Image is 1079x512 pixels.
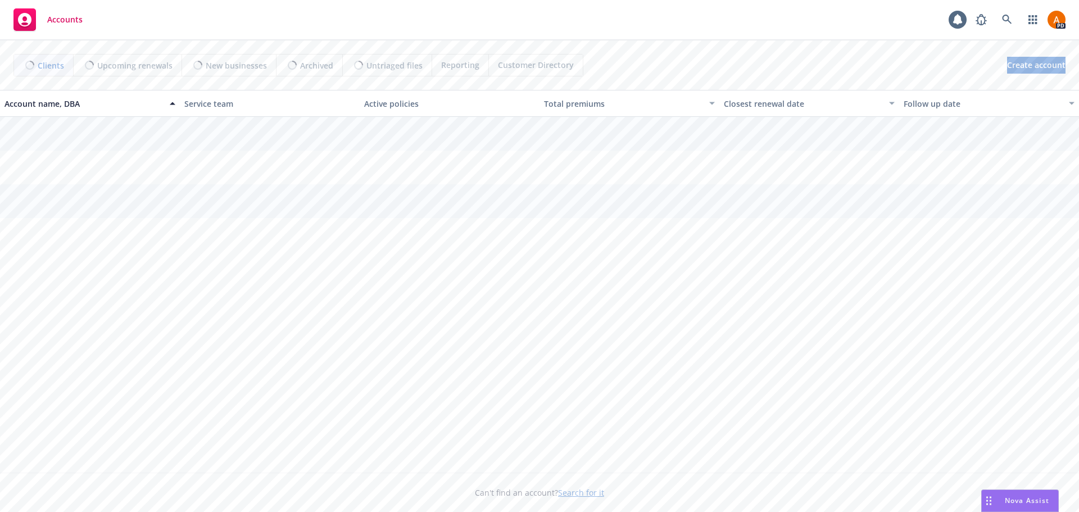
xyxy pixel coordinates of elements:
span: Clients [38,60,64,71]
a: Report a Bug [970,8,992,31]
span: Accounts [47,15,83,24]
button: Service team [180,90,360,117]
div: Follow up date [904,98,1062,110]
div: Drag to move [982,490,996,511]
span: Archived [300,60,333,71]
span: Create account [1007,55,1066,76]
span: Can't find an account? [475,487,604,499]
button: Active policies [360,90,539,117]
div: Account name, DBA [4,98,163,110]
a: Search for it [558,487,604,498]
button: Total premiums [539,90,719,117]
img: photo [1048,11,1066,29]
span: Reporting [441,59,479,71]
span: Upcoming renewals [97,60,173,71]
div: Active policies [364,98,535,110]
div: Service team [184,98,355,110]
div: Closest renewal date [724,98,882,110]
span: Untriaged files [366,60,423,71]
a: Create account [1007,57,1066,74]
div: Total premiums [544,98,702,110]
span: Nova Assist [1005,496,1049,505]
button: Follow up date [899,90,1079,117]
a: Search [996,8,1018,31]
a: Switch app [1022,8,1044,31]
span: New businesses [206,60,267,71]
a: Accounts [9,4,87,35]
button: Closest renewal date [719,90,899,117]
span: Customer Directory [498,59,574,71]
button: Nova Assist [981,490,1059,512]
